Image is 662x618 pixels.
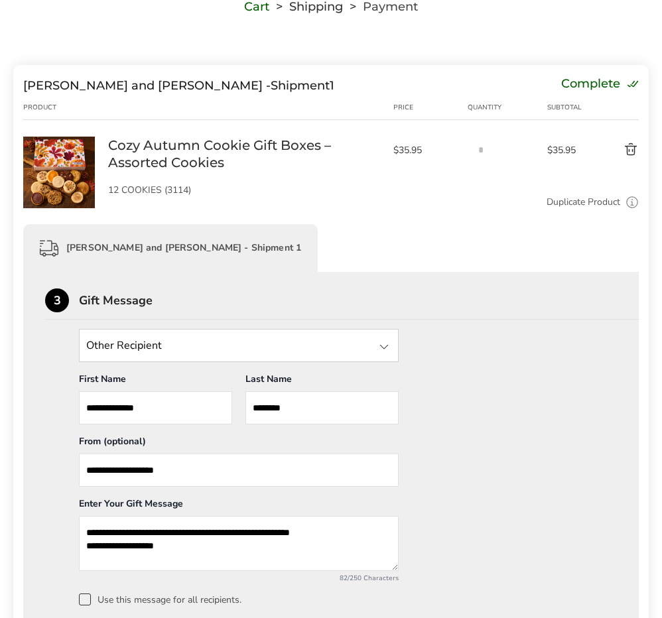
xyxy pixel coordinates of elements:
[547,195,620,210] a: Duplicate Product
[79,497,399,516] div: Enter Your Gift Message
[108,186,380,195] p: 12 COOKIES (3114)
[45,288,69,312] div: 3
[79,329,399,362] input: State
[79,593,617,605] label: Use this message for all recipients.
[468,102,547,113] div: Quantity
[245,373,399,391] div: Last Name
[588,142,639,158] button: Delete product
[547,144,589,156] span: $35.95
[79,454,399,487] input: From
[23,136,95,149] a: Cozy Autumn Cookie Gift Boxes – Assorted Cookies
[23,102,108,113] div: Product
[79,516,399,571] textarea: Add a message
[244,2,269,11] a: Cart
[79,294,639,306] div: Gift Message
[561,78,639,93] div: Complete
[79,574,399,583] div: 82/250 Characters
[393,102,468,113] div: Price
[393,144,461,156] span: $35.95
[108,137,380,171] a: Cozy Autumn Cookie Gift Boxes – Assorted Cookies
[23,78,334,93] div: Shipment
[547,102,589,113] div: Subtotal
[23,137,95,208] img: Cozy Autumn Cookie Gift Boxes – Assorted Cookies
[23,78,271,93] span: [PERSON_NAME] and [PERSON_NAME] -
[468,137,494,163] input: Quantity input
[269,2,343,11] li: Shipping
[245,391,399,424] input: Last Name
[79,391,232,424] input: First Name
[330,78,334,93] span: 1
[79,435,399,454] div: From (optional)
[23,224,318,272] div: [PERSON_NAME] and [PERSON_NAME] - Shipment 1
[363,2,418,11] span: Payment
[79,373,232,391] div: First Name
